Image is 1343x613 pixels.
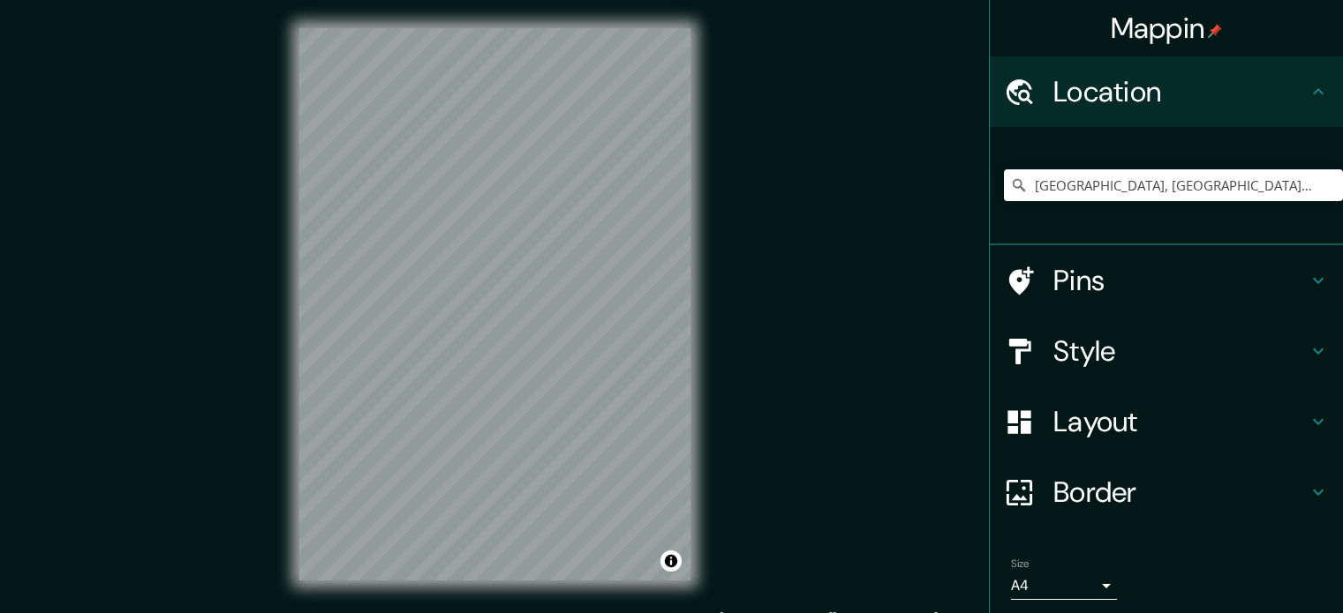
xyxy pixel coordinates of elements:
h4: Style [1053,333,1308,369]
canvas: Map [299,28,690,580]
div: Border [990,457,1343,527]
h4: Border [1053,475,1308,510]
div: Style [990,316,1343,386]
input: Pick your city or area [1004,169,1343,201]
button: Toggle attribution [660,550,682,572]
label: Size [1011,557,1030,572]
h4: Location [1053,74,1308,109]
div: Location [990,56,1343,127]
img: pin-icon.png [1208,24,1222,38]
h4: Pins [1053,263,1308,298]
div: Layout [990,386,1343,457]
div: Pins [990,245,1343,316]
h4: Layout [1053,404,1308,439]
div: A4 [1011,572,1117,600]
h4: Mappin [1111,11,1223,46]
